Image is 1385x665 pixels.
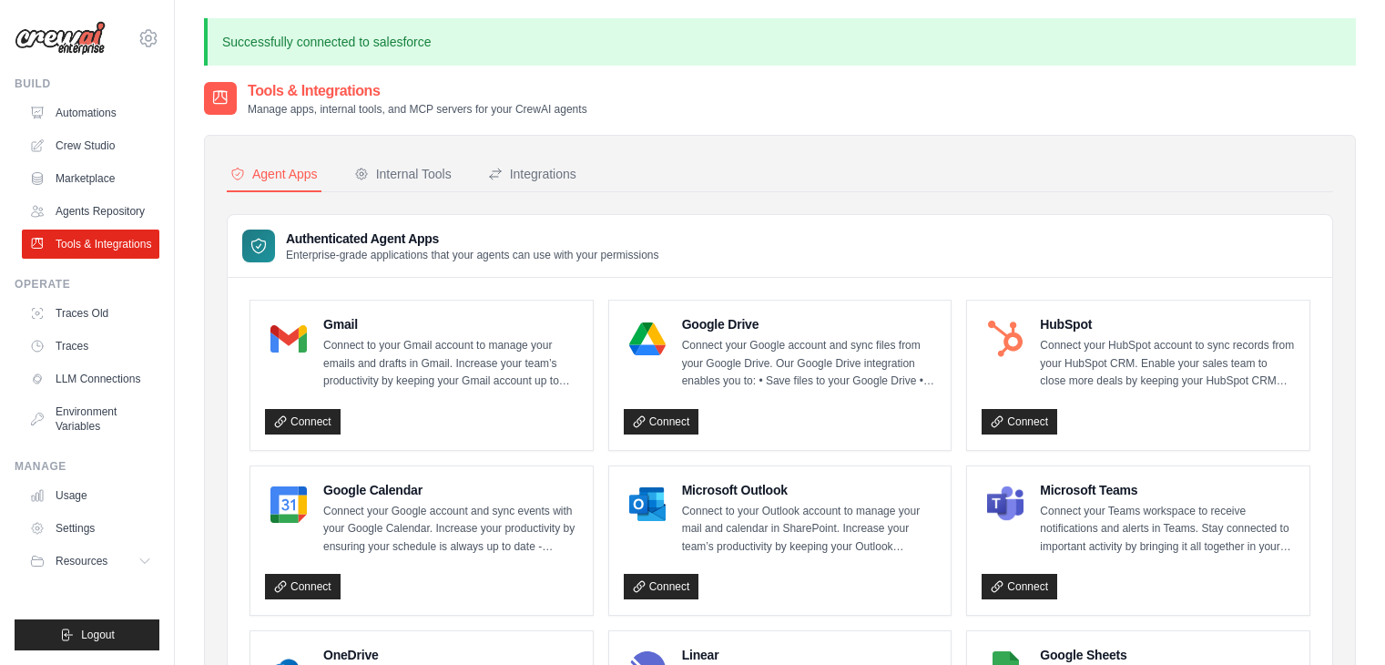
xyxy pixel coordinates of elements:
div: Manage [15,459,159,474]
h4: HubSpot [1040,315,1295,333]
a: Connect [624,574,699,599]
span: Logout [81,628,115,642]
a: Crew Studio [22,131,159,160]
a: Tools & Integrations [22,230,159,259]
button: Logout [15,619,159,650]
a: Agents Repository [22,197,159,226]
div: Agent Apps [230,165,318,183]
a: Automations [22,98,159,128]
a: Traces Old [22,299,159,328]
h4: Google Sheets [1040,646,1295,664]
a: LLM Connections [22,364,159,394]
a: Traces [22,332,159,361]
div: Build [15,77,159,91]
a: Connect [265,409,341,435]
h4: Google Calendar [323,481,578,499]
img: Gmail Logo [270,321,307,357]
p: Connect your Google account and sync files from your Google Drive. Our Google Drive integration e... [682,337,937,391]
h4: OneDrive [323,646,578,664]
img: Google Calendar Logo [270,486,307,523]
p: Enterprise-grade applications that your agents can use with your permissions [286,248,659,262]
div: Operate [15,277,159,292]
a: Marketplace [22,164,159,193]
p: Connect your Teams workspace to receive notifications and alerts in Teams. Stay connected to impo... [1040,503,1295,557]
h4: Microsoft Teams [1040,481,1295,499]
a: Connect [982,574,1057,599]
a: Connect [624,409,699,435]
p: Connect your Google account and sync events with your Google Calendar. Increase your productivity... [323,503,578,557]
h3: Authenticated Agent Apps [286,230,659,248]
p: Connect your HubSpot account to sync records from your HubSpot CRM. Enable your sales team to clo... [1040,337,1295,391]
img: Microsoft Outlook Logo [629,486,666,523]
p: Manage apps, internal tools, and MCP servers for your CrewAI agents [248,102,587,117]
h2: Tools & Integrations [248,80,587,102]
div: Integrations [488,165,576,183]
span: Resources [56,554,107,568]
h4: Microsoft Outlook [682,481,937,499]
a: Settings [22,514,159,543]
div: Internal Tools [354,165,452,183]
h4: Google Drive [682,315,937,333]
a: Usage [22,481,159,510]
img: Logo [15,21,106,56]
p: Successfully connected to salesforce [204,18,1356,66]
img: Google Drive Logo [629,321,666,357]
a: Connect [265,574,341,599]
h4: Linear [682,646,937,664]
button: Resources [22,547,159,576]
button: Agent Apps [227,158,321,192]
button: Integrations [484,158,580,192]
img: Microsoft Teams Logo [987,486,1023,523]
a: Connect [982,409,1057,435]
h4: Gmail [323,315,578,333]
a: Environment Variables [22,397,159,441]
p: Connect to your Outlook account to manage your mail and calendar in SharePoint. Increase your tea... [682,503,937,557]
p: Connect to your Gmail account to manage your emails and drafts in Gmail. Increase your team’s pro... [323,337,578,391]
button: Internal Tools [351,158,455,192]
img: HubSpot Logo [987,321,1023,357]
